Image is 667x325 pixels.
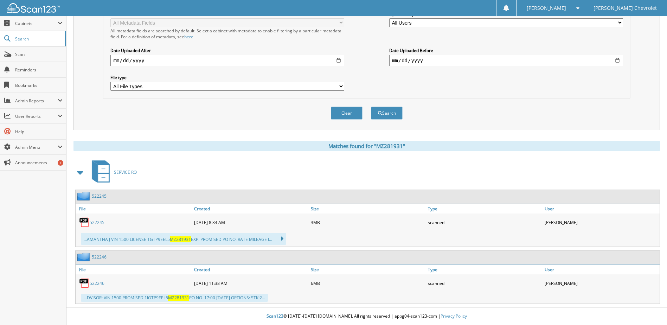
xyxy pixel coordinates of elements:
div: 3MB [309,215,426,229]
span: MZ281931 [168,295,189,301]
span: SERVICE RO [114,169,137,175]
div: [DATE] 8:34 AM [192,215,309,229]
div: All metadata fields are searched by default. Select a cabinet with metadata to enable filtering b... [110,28,344,40]
iframe: Chat Widget [632,291,667,325]
div: [PERSON_NAME] [543,276,660,290]
a: Size [309,204,426,214]
div: scanned [426,276,543,290]
a: File [76,265,192,274]
a: SERVICE RO [88,158,137,186]
a: Privacy Policy [441,313,467,319]
div: 1 [58,160,63,166]
span: Admin Reports [15,98,58,104]
span: Admin Menu [15,144,58,150]
span: [PERSON_NAME] [527,6,566,10]
a: Type [426,265,543,274]
span: Bookmarks [15,82,63,88]
a: 522245 [90,219,104,225]
div: ...AMANTHA J VIN 1500 LICENSE 1GTP9EEL5 EXP. PROMISED PO NO. RATE MILEAGE I... [81,233,286,245]
a: User [543,204,660,214]
span: [PERSON_NAME] Chevrolet [594,6,657,10]
a: Type [426,204,543,214]
span: Cabinets [15,20,58,26]
img: scan123-logo-white.svg [7,3,60,13]
span: User Reports [15,113,58,119]
a: File [76,204,192,214]
span: MZ281931 [170,236,191,242]
a: User [543,265,660,274]
span: Scan123 [267,313,283,319]
a: 522246 [90,280,104,286]
a: Created [192,204,309,214]
div: © [DATE]-[DATE] [DOMAIN_NAME]. All rights reserved | appg04-scan123-com | [66,308,667,325]
span: Announcements [15,160,63,166]
a: 522246 [92,254,107,260]
span: Scan [15,51,63,57]
img: PDF.png [79,278,90,288]
div: ...DVISOR: VIN 1500 PROMISED 1IGTP9EEL5 PO NO. 17:00 [DATE] OPTIONS: STK:2... [81,294,268,302]
div: [DATE] 11:38 AM [192,276,309,290]
label: File type [110,75,344,81]
img: folder2.png [77,253,92,261]
a: Size [309,265,426,274]
a: 522245 [92,193,107,199]
a: Created [192,265,309,274]
div: scanned [426,215,543,229]
button: Search [371,107,403,120]
label: Date Uploaded After [110,47,344,53]
input: start [110,55,344,66]
img: PDF.png [79,217,90,228]
span: Reminders [15,67,63,73]
label: Date Uploaded Before [389,47,623,53]
span: Help [15,129,63,135]
button: Clear [331,107,363,120]
img: folder2.png [77,192,92,200]
span: Search [15,36,62,42]
a: here [184,34,193,40]
div: 6MB [309,276,426,290]
div: Matches found for "MZ281931" [73,141,660,151]
div: [PERSON_NAME] [543,215,660,229]
input: end [389,55,623,66]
